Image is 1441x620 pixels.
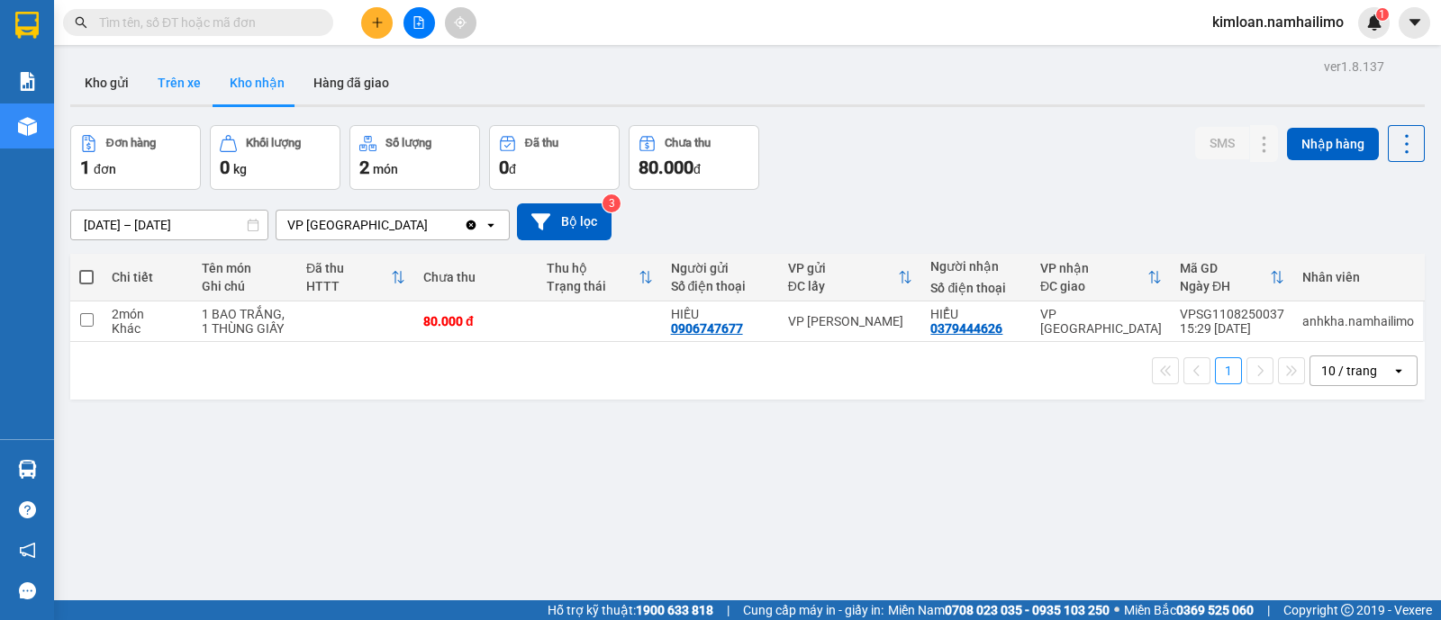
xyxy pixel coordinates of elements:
[945,603,1110,617] strong: 0708 023 035 - 0935 103 250
[297,254,414,301] th: Toggle SortBy
[693,162,701,176] span: đ
[403,7,435,39] button: file-add
[94,162,116,176] span: đơn
[287,216,428,234] div: VP [GEOGRAPHIC_DATA]
[70,61,143,104] button: Kho gửi
[306,261,391,275] div: Đã thu
[930,281,1022,295] div: Số điện thoại
[71,211,267,239] input: Select a date range.
[1031,254,1171,301] th: Toggle SortBy
[445,7,476,39] button: aim
[547,261,638,275] div: Thu hộ
[423,314,529,328] div: 80.000 đ
[636,603,713,617] strong: 1900 633 818
[1180,307,1284,321] div: VPSG1108250037
[80,157,90,178] span: 1
[233,162,247,176] span: kg
[1287,128,1379,160] button: Nhập hàng
[202,261,288,275] div: Tên món
[1324,57,1384,76] div: ver 1.8.137
[19,582,36,599] span: message
[112,307,184,321] div: 2 món
[1040,279,1147,293] div: ĐC giao
[1321,362,1377,380] div: 10 / trang
[1124,600,1254,620] span: Miền Bắc
[1341,604,1354,616] span: copyright
[70,125,201,190] button: Đơn hàng1đơn
[246,137,301,149] div: Khối lượng
[788,314,913,328] div: VP [PERSON_NAME]
[454,16,467,29] span: aim
[727,600,730,620] span: |
[1302,314,1414,328] div: anhkha.namhailimo
[299,61,403,104] button: Hàng đã giao
[15,12,39,39] img: logo-vxr
[484,218,498,232] svg: open
[1376,8,1389,21] sup: 1
[423,270,529,284] div: Chưa thu
[665,137,711,149] div: Chưa thu
[1171,254,1293,301] th: Toggle SortBy
[18,72,37,91] img: solution-icon
[779,254,922,301] th: Toggle SortBy
[629,125,759,190] button: Chưa thu80.000đ
[671,279,770,293] div: Số điện thoại
[220,157,230,178] span: 0
[99,13,312,32] input: Tìm tên, số ĐT hoặc mã đơn
[788,279,899,293] div: ĐC lấy
[489,125,620,190] button: Đã thu0đ
[412,16,425,29] span: file-add
[1040,307,1162,336] div: VP [GEOGRAPHIC_DATA]
[202,307,288,336] div: 1 BAO TRẮNG, 1 THÙNG GIẤY
[1198,11,1358,33] span: kimloan.namhailimo
[430,216,431,234] input: Selected VP chợ Mũi Né.
[930,307,1022,321] div: HIỂU
[1180,321,1284,336] div: 15:29 [DATE]
[371,16,384,29] span: plus
[671,321,743,336] div: 0906747677
[671,261,770,275] div: Người gửi
[18,460,37,479] img: warehouse-icon
[19,501,36,518] span: question-circle
[202,279,288,293] div: Ghi chú
[1366,14,1382,31] img: icon-new-feature
[1176,603,1254,617] strong: 0369 525 060
[210,125,340,190] button: Khối lượng0kg
[306,279,391,293] div: HTTT
[359,157,369,178] span: 2
[538,254,661,301] th: Toggle SortBy
[930,259,1022,274] div: Người nhận
[671,307,770,321] div: HIẾU
[361,7,393,39] button: plus
[888,600,1110,620] span: Miền Nam
[18,117,37,136] img: warehouse-icon
[603,194,621,212] sup: 3
[1391,364,1406,378] svg: open
[112,321,184,336] div: Khác
[1407,14,1423,31] span: caret-down
[525,137,558,149] div: Đã thu
[1195,127,1249,159] button: SMS
[1180,261,1270,275] div: Mã GD
[517,203,612,240] button: Bộ lọc
[547,279,638,293] div: Trạng thái
[215,61,299,104] button: Kho nhận
[373,162,398,176] span: món
[509,162,516,176] span: đ
[1040,261,1147,275] div: VP nhận
[112,270,184,284] div: Chi tiết
[1302,270,1414,284] div: Nhân viên
[639,157,693,178] span: 80.000
[349,125,480,190] button: Số lượng2món
[1215,357,1242,384] button: 1
[143,61,215,104] button: Trên xe
[1399,7,1430,39] button: caret-down
[464,218,478,232] svg: Clear value
[930,321,1002,336] div: 0379444626
[106,137,156,149] div: Đơn hàng
[1379,8,1385,21] span: 1
[788,261,899,275] div: VP gửi
[385,137,431,149] div: Số lượng
[499,157,509,178] span: 0
[1114,607,1119,614] span: ⚪️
